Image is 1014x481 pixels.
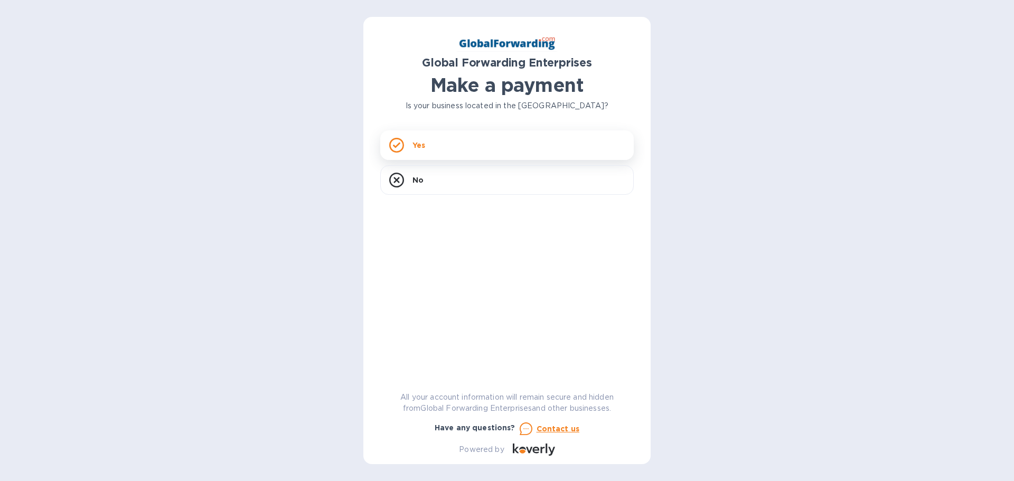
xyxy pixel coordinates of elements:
[412,175,424,185] p: No
[380,74,634,96] h1: Make a payment
[537,425,580,433] u: Contact us
[380,392,634,414] p: All your account information will remain secure and hidden from Global Forwarding Enterprises and...
[412,140,425,150] p: Yes
[380,100,634,111] p: Is your business located in the [GEOGRAPHIC_DATA]?
[435,423,515,432] b: Have any questions?
[459,444,504,455] p: Powered by
[422,56,592,69] b: Global Forwarding Enterprises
